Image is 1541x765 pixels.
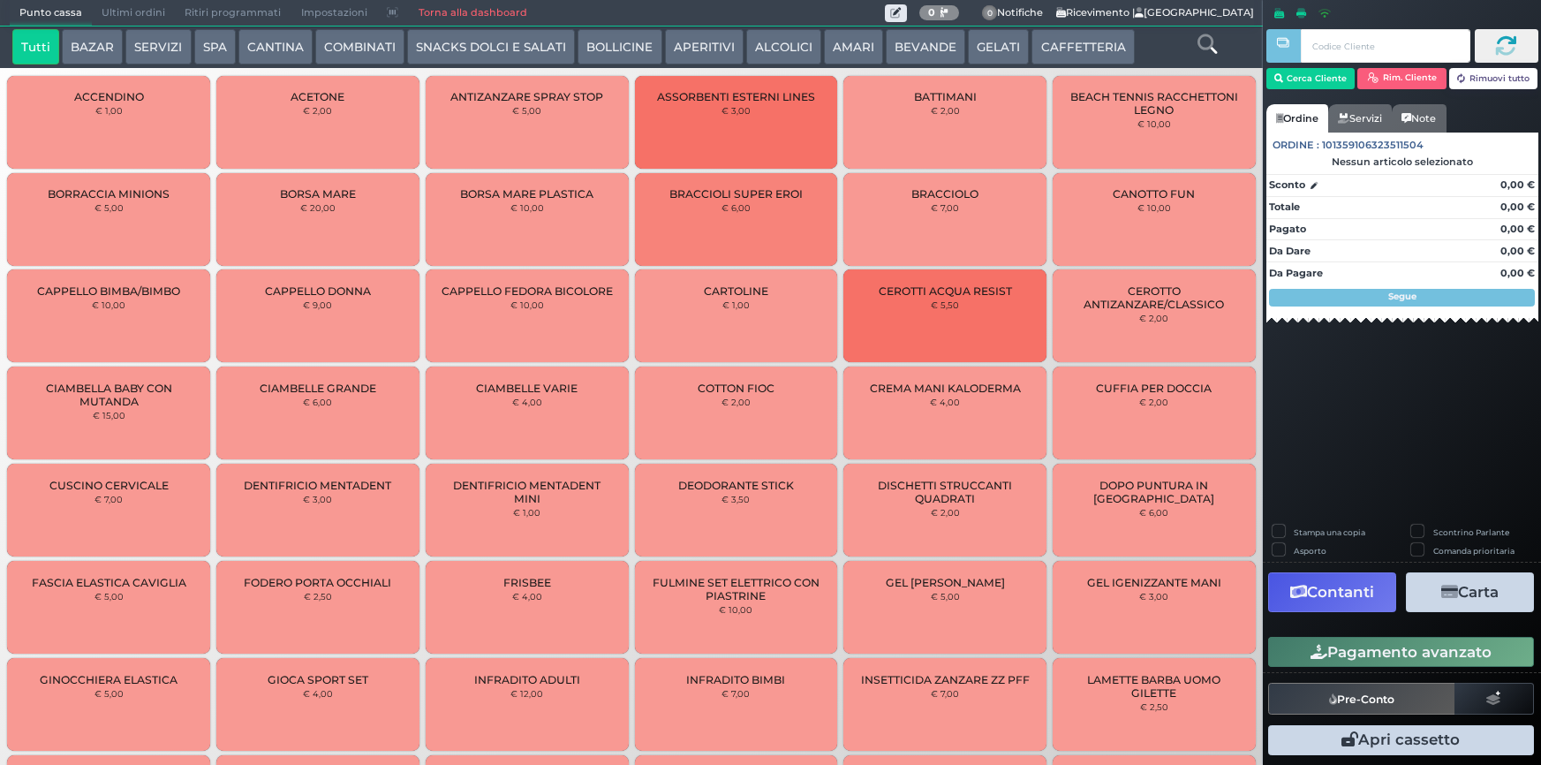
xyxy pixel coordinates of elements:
[931,105,960,116] small: € 2,00
[407,29,575,64] button: SNACKS DOLCI E SALATI
[92,299,125,310] small: € 10,00
[280,187,356,201] span: BORSA MARE
[291,90,344,103] span: ACETONE
[1087,576,1221,589] span: GEL IGENIZZANTE MANI
[10,1,92,26] span: Punto cassa
[1357,68,1447,89] button: Rim. Cliente
[303,105,332,116] small: € 2,00
[931,299,959,310] small: € 5,50
[1266,104,1328,133] a: Ordine
[1068,479,1241,505] span: DOPO PUNTURA IN [GEOGRAPHIC_DATA]
[95,105,123,116] small: € 1,00
[1328,104,1392,133] a: Servizi
[37,284,180,298] span: CAPPELLO BIMBA/BIMBO
[931,591,960,602] small: € 5,00
[1406,572,1534,612] button: Carta
[1139,591,1168,602] small: € 3,00
[1140,701,1168,712] small: € 2,50
[94,688,124,699] small: € 5,00
[746,29,821,64] button: ALCOLICI
[968,29,1029,64] button: GELATI
[1294,526,1365,538] label: Stampa una copia
[1139,507,1168,518] small: € 6,00
[1392,104,1446,133] a: Note
[669,187,803,201] span: BRACCIOLI SUPER EROI
[1273,138,1319,153] span: Ordine :
[300,202,336,213] small: € 20,00
[931,688,959,699] small: € 7,00
[476,382,578,395] span: CIAMBELLE VARIE
[510,299,544,310] small: € 10,00
[1068,90,1241,117] span: BEACH TENNIS RACCHETTONI LEGNO
[824,29,883,64] button: AMARI
[1269,245,1311,257] strong: Da Dare
[22,382,195,408] span: CIAMBELLA BABY CON MUTANDA
[408,1,536,26] a: Torna alla dashboard
[686,673,785,686] span: INFRADITO BIMBI
[303,299,332,310] small: € 9,00
[1269,267,1323,279] strong: Da Pagare
[721,202,751,213] small: € 6,00
[721,105,751,116] small: € 3,00
[879,284,1012,298] span: CEROTTI ACQUA RESIST
[1433,526,1509,538] label: Scontrino Parlante
[719,604,752,615] small: € 10,00
[870,382,1021,395] span: CREMA MANI KALODERMA
[1268,683,1455,715] button: Pre-Conto
[721,688,750,699] small: € 7,00
[244,479,391,492] span: DENTIFRICIO MENTADENT
[1137,202,1171,213] small: € 10,00
[1068,673,1241,700] span: LAMETTE BARBA UOMO GILETTE
[93,410,125,420] small: € 15,00
[40,673,178,686] span: GINOCCHIERA ELASTICA
[512,105,541,116] small: € 5,00
[62,29,123,64] button: BAZAR
[1268,637,1534,667] button: Pagamento avanzato
[721,397,751,407] small: € 2,00
[1139,397,1168,407] small: € 2,00
[657,90,815,103] span: ASSORBENTI ESTERNI LINES
[1500,245,1535,257] strong: 0,00 €
[244,576,391,589] span: FODERO PORTA OCCHIALI
[1031,29,1134,64] button: CAFFETTERIA
[49,479,169,492] span: CUSCINO CERVICALE
[931,507,960,518] small: € 2,00
[1322,138,1424,153] span: 101359106323511504
[1500,223,1535,235] strong: 0,00 €
[1137,118,1171,129] small: € 10,00
[1449,68,1538,89] button: Rimuovi tutto
[450,90,603,103] span: ANTIZANZARE SPRAY STOP
[92,1,175,26] span: Ultimi ordini
[442,284,613,298] span: CAPPELLO FEDORA BICOLORE
[1500,178,1535,191] strong: 0,00 €
[886,29,965,64] button: BEVANDE
[1096,382,1212,395] span: CUFFIA PER DOCCIA
[1139,313,1168,323] small: € 2,00
[678,479,794,492] span: DEODORANTE STICK
[931,202,959,213] small: € 7,00
[303,397,332,407] small: € 6,00
[930,397,960,407] small: € 4,00
[1500,201,1535,213] strong: 0,00 €
[94,494,123,504] small: € 7,00
[928,6,935,19] b: 0
[48,187,170,201] span: BORRACCIA MINIONS
[858,479,1031,505] span: DISCHETTI STRUCCANTI QUADRATI
[460,187,593,201] span: BORSA MARE PLASTICA
[1388,291,1416,302] strong: Segue
[513,507,540,518] small: € 1,00
[704,284,768,298] span: CARTOLINE
[74,90,144,103] span: ACCENDINO
[721,494,750,504] small: € 3,50
[238,29,313,64] button: CANTINA
[291,1,377,26] span: Impostazioni
[1113,187,1195,201] span: CANOTTO FUN
[94,202,124,213] small: € 5,00
[1294,545,1326,557] label: Asporto
[512,591,542,602] small: € 4,00
[649,576,822,602] span: FULMINE SET ELETTRICO CON PIASTRINE
[268,673,368,686] span: GIOCA SPORT SET
[1268,725,1534,755] button: Apri cassetto
[886,576,1005,589] span: GEL [PERSON_NAME]
[1433,545,1515,557] label: Comanda prioritaria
